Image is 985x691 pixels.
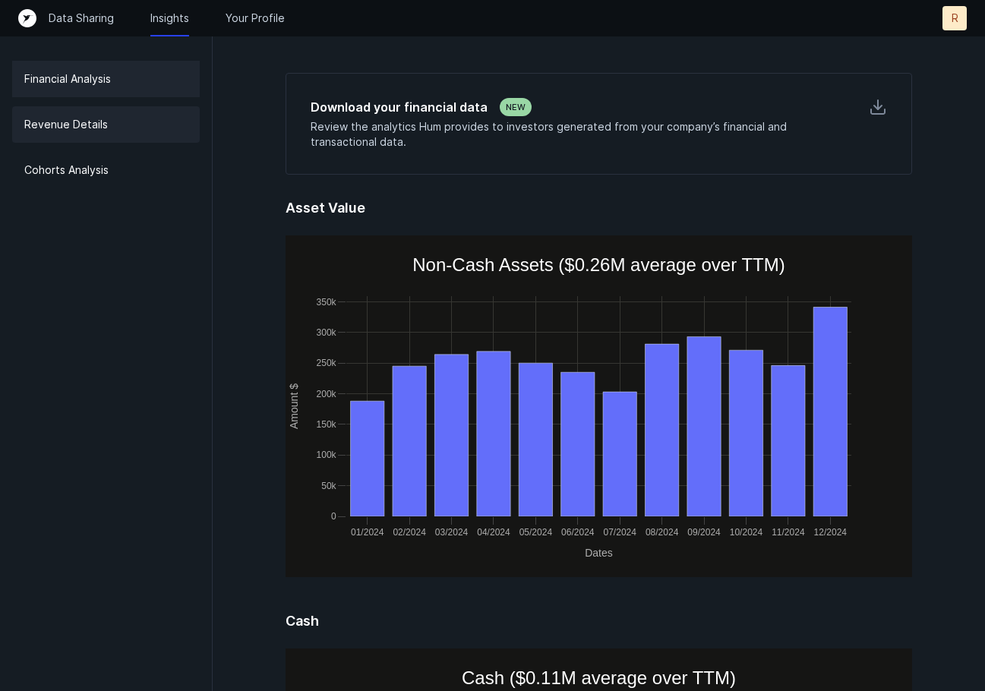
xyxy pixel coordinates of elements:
[311,98,488,116] h5: Download your financial data
[506,101,526,113] p: NEW
[952,11,958,26] p: R
[286,199,912,235] h5: Asset Value
[12,106,200,143] a: Revenue Details
[311,119,789,150] p: Review the analytics Hum provides to investors generated from your company’s financial and transa...
[49,11,114,26] a: Data Sharing
[12,61,200,97] a: Financial Analysis
[24,115,108,134] p: Revenue Details
[226,11,285,26] a: Your Profile
[150,11,189,26] a: Insights
[24,161,109,179] p: Cohorts Analysis
[24,70,111,88] p: Financial Analysis
[12,152,200,188] a: Cohorts Analysis
[942,6,967,30] button: R
[286,612,912,648] h5: Cash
